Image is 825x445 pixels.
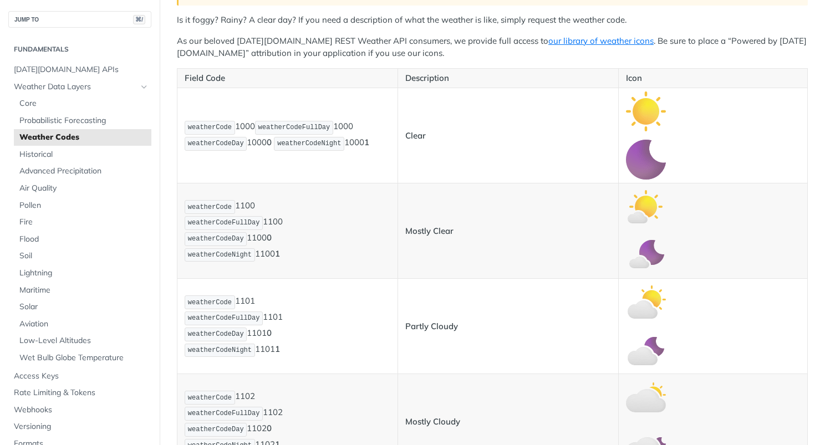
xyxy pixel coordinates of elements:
a: Low-Level Altitudes [14,333,151,349]
a: Rate Limiting & Tokens [8,385,151,401]
a: [DATE][DOMAIN_NAME] APIs [8,62,151,78]
span: weatherCodeDay [188,330,244,338]
span: weatherCodeDay [188,140,244,147]
span: Pollen [19,200,149,211]
span: Webhooks [14,405,149,416]
img: mostly_clear_day [626,187,666,227]
span: [DATE][DOMAIN_NAME] APIs [14,64,149,75]
span: Expand image [626,344,666,355]
span: Expand image [626,201,666,211]
strong: 0 [267,232,272,243]
a: Core [14,95,151,112]
p: Icon [626,72,800,85]
p: Description [405,72,611,85]
strong: 1 [364,137,369,147]
button: Hide subpages for Weather Data Layers [140,83,149,91]
a: our library of weather icons [548,35,654,46]
span: Expand image [626,154,666,164]
span: Access Keys [14,371,149,382]
span: Core [19,98,149,109]
span: weatherCodeFullDay [188,314,260,322]
p: Field Code [185,72,390,85]
span: weatherCode [188,203,232,211]
span: Fire [19,217,149,228]
span: Aviation [19,319,149,330]
a: Air Quality [14,180,151,197]
span: Historical [19,149,149,160]
span: Versioning [14,421,149,432]
span: Solar [19,301,149,313]
img: mostly_clear_night [626,235,666,275]
a: Aviation [14,316,151,333]
a: Fire [14,214,151,231]
img: mostly_cloudy_day [626,377,666,417]
a: Lightning [14,265,151,282]
span: Low-Level Altitudes [19,335,149,346]
strong: 0 [267,137,272,147]
a: Versioning [8,418,151,435]
a: Weather Codes [14,129,151,146]
p: Is it foggy? Rainy? A clear day? If you need a description of what the weather is like, simply re... [177,14,808,27]
p: 1101 1101 1101 1101 [185,294,390,358]
span: weatherCodeFullDay [188,219,260,227]
span: Lightning [19,268,149,279]
span: weatherCodeDay [188,235,244,243]
span: Weather Data Layers [14,81,137,93]
img: clear_night [626,140,666,180]
strong: 0 [267,423,272,433]
span: Probabilistic Forecasting [19,115,149,126]
strong: 1 [275,248,280,259]
span: Expand image [626,391,666,402]
span: weatherCodeNight [277,140,341,147]
a: Flood [14,231,151,248]
a: Solar [14,299,151,315]
span: weatherCode [188,124,232,131]
a: Soil [14,248,151,264]
span: Weather Codes [19,132,149,143]
button: JUMP TO⌘/ [8,11,151,28]
strong: Mostly Clear [405,226,454,236]
span: Expand image [626,296,666,306]
a: Access Keys [8,368,151,385]
span: weatherCodeFullDay [188,410,260,417]
a: Pollen [14,197,151,214]
span: Air Quality [19,183,149,194]
strong: Partly Cloudy [405,321,458,331]
span: Soil [19,250,149,262]
p: 1000 1000 1000 1000 [185,120,390,152]
span: weatherCodeNight [188,251,252,259]
span: Expand image [626,105,666,116]
strong: 0 [267,328,272,338]
a: Webhooks [8,402,151,418]
span: Advanced Precipitation [19,166,149,177]
span: Wet Bulb Globe Temperature [19,352,149,364]
a: Wet Bulb Globe Temperature [14,350,151,366]
strong: 1 [275,344,280,354]
span: Rate Limiting & Tokens [14,387,149,398]
img: clear_day [626,91,666,131]
span: Flood [19,234,149,245]
strong: Clear [405,130,426,141]
span: Expand image [626,249,666,259]
span: weatherCode [188,299,232,306]
span: Maritime [19,285,149,296]
span: weatherCode [188,394,232,402]
a: Historical [14,146,151,163]
span: ⌘/ [133,15,145,24]
p: 1100 1100 1100 1100 [185,199,390,263]
span: weatherCodeNight [188,346,252,354]
img: partly_cloudy_day [626,282,666,322]
span: weatherCodeFullDay [258,124,330,131]
a: Weather Data LayersHide subpages for Weather Data Layers [8,79,151,95]
p: As our beloved [DATE][DOMAIN_NAME] REST Weather API consumers, we provide full access to . Be sur... [177,35,808,60]
img: partly_cloudy_night [626,330,666,370]
h2: Fundamentals [8,44,151,54]
strong: Mostly Cloudy [405,416,460,427]
a: Maritime [14,282,151,299]
span: weatherCodeDay [188,426,244,433]
a: Advanced Precipitation [14,163,151,180]
a: Probabilistic Forecasting [14,112,151,129]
